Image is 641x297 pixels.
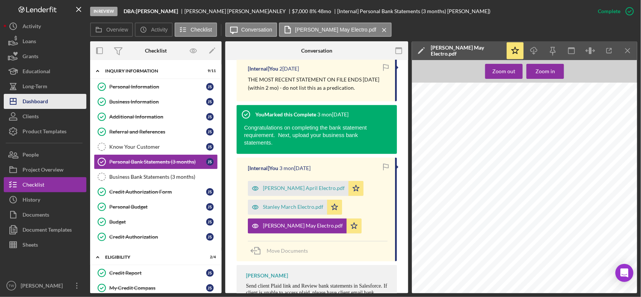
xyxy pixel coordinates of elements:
div: Product Templates [23,124,66,141]
a: Business Bank Statements (3 months) [94,169,218,184]
div: [PERSON_NAME] [19,278,68,295]
span: your rights to dispute billing errors or in case of questions or [552,130,624,132]
label: Checklist [191,27,212,33]
span: Congratulations on completing the bank statement requirement. Next, upload your business bank sta... [244,125,367,146]
div: In Review [90,7,118,16]
span: errors about your electronic fund transfers. [552,132,602,134]
span: , MO 63146 [497,104,518,108]
span: Electro will soon be CommunityAmerica [538,140,629,143]
button: [PERSON_NAME] May Electro.pdf [248,219,362,234]
div: Open Intercom Messenger [615,264,633,282]
span: SEND INQUIRIES TO: [483,93,505,95]
span: STATEMENT DATE [553,114,576,117]
div: You Marked this Complete [255,112,316,118]
a: My Credit CompassJS [94,280,218,295]
span: Beneficiary: [457,183,486,187]
div: Grants [23,49,38,66]
span: -502.40 [608,193,625,197]
span: FROM [587,113,593,115]
a: Additional InformationJS [94,109,218,124]
div: Document Templates [23,222,72,239]
p: THE MOST RECENT STATEMENT ON FILE ENDS [DATE] (within 2 mo) - do not list this as a predication. [248,75,388,92]
div: Personal Information [109,84,206,90]
div: ELIGIBILITY [105,255,197,259]
div: [PERSON_NAME] [PERSON_NAME]ANLEY [184,8,292,14]
button: Documents [4,207,86,222]
span: Dividends Paid Year to Date [457,200,523,204]
div: 9 / 11 [202,69,216,73]
a: People [4,147,86,162]
a: Personal Bank Statements (3 months)JS [94,154,218,169]
button: Product Templates [4,124,86,139]
div: Educational [23,64,50,81]
div: Activity [23,19,41,36]
label: Conversation [241,27,273,33]
span: BALANCE SUBJECT [605,177,628,179]
div: History [23,192,40,209]
button: Clients [4,109,86,124]
button: History [4,192,86,207]
div: Personal Budget [109,204,206,210]
span: Balance | Total Loans [506,210,558,213]
div: J S [206,233,214,241]
div: Budget [109,219,206,225]
div: [Internal] You [248,66,278,72]
button: Conversation [225,23,278,37]
time: 2025-07-23 15:03 [279,66,299,72]
span: [GEOGRAPHIC_DATA][PERSON_NAME] [483,104,552,108]
div: Stanley March Electro.pdf [263,204,323,210]
div: [Internal] You [248,165,278,171]
span: CommunityAmerica Online Banking [542,156,618,160]
button: Sheets [4,237,86,252]
a: Educational [4,64,86,79]
span: Balance [608,210,625,213]
div: [Internal] Personal Bank Statements (3 months) [PERSON_NAME]) [338,8,491,14]
span: Conversion begins May 3[DATE] [544,143,616,147]
div: Conversation [301,48,332,54]
a: Grants [4,49,86,64]
div: Loans [23,34,36,51]
div: Clients [23,109,39,126]
div: J S [206,284,214,292]
button: Move Documents [248,241,315,260]
span: Enroll in Online Banking eStatements 6/2 [533,160,632,163]
div: My Credit Compass [109,285,206,291]
div: 8 % [309,8,317,14]
span: 05/01[DATE] [582,115,609,118]
span: TO INTEREST RATE [605,180,627,182]
span: CHO SHARE [427,213,449,217]
div: Sheets [23,237,38,254]
span: 1805 [GEOGRAPHIC_DATA] [483,97,531,101]
a: Loans [4,34,86,49]
div: 2 / 4 [202,255,216,259]
span: Payment Credits [531,177,551,179]
span: NUMBER [558,103,570,106]
time: 2025-06-23 19:53 [279,165,311,171]
button: Stanley March Electro.pdf [248,200,342,215]
div: Business Information [109,99,206,105]
span: PLEASE NOTE: [565,146,594,150]
div: [PERSON_NAME] April Electro.pdf [263,185,345,191]
span: [PERSON_NAME] [430,142,462,146]
div: [PERSON_NAME] May Electro.pdf [263,223,343,229]
button: Overview [90,23,133,37]
span: CD dividends paid monthly as of 4/30 [538,150,626,154]
div: J S [206,203,214,211]
button: Activity [4,19,86,34]
div: Project Overview [23,162,63,179]
div: INQUIRY INFORMATION [105,69,197,73]
span: NOTE: See reverse side for important information regarding [552,127,624,129]
button: [PERSON_NAME] April Electro.pdf [248,181,363,196]
label: Activity [151,27,167,33]
div: Documents [23,207,49,224]
span: Electro 5/31 eStatements available in [535,153,626,157]
span: PAGE [560,121,567,123]
span: 05/01 ID 10 CHO SHARE Balance Forward [430,193,520,197]
div: Checklist [23,177,44,194]
div: Dashboard [23,94,48,111]
span: TO [614,113,617,115]
div: J S [206,143,214,151]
